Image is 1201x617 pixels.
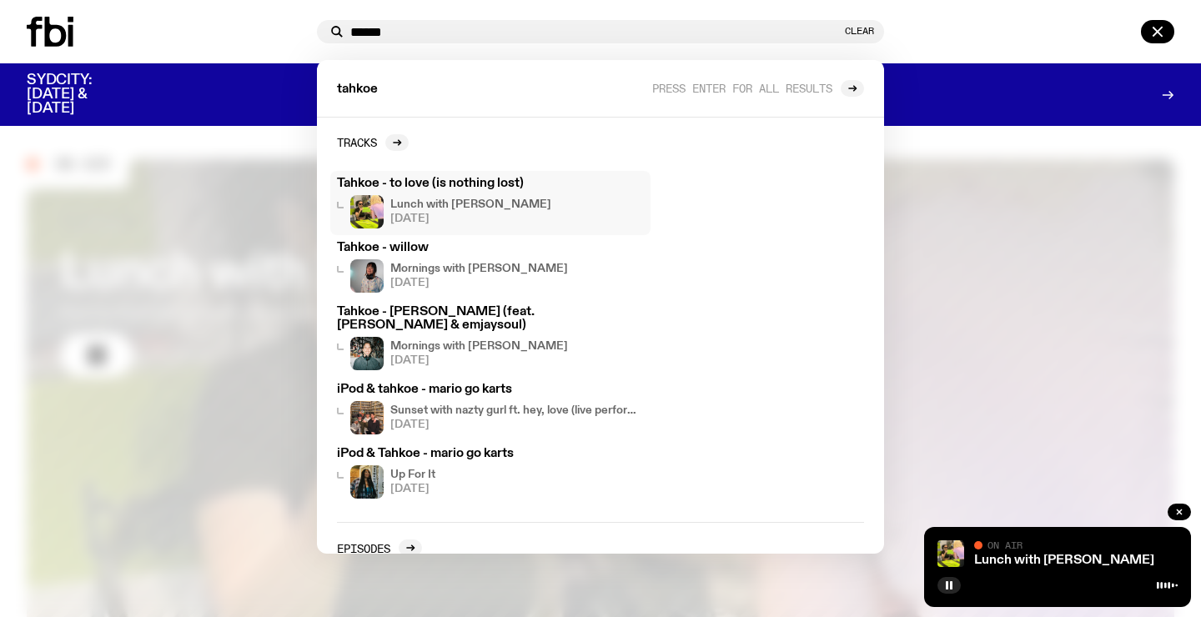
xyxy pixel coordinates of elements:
h2: Tracks [337,136,377,148]
a: Tahkoe - willowKana Frazer is smiling at the camera with her head tilted slightly to her left. Sh... [330,235,651,299]
a: iPod & Tahkoe - mario go kartsIfy - a Brown Skin girl with black braided twists, looking up to th... [330,441,651,505]
span: On Air [987,539,1023,550]
img: Radio presenter Ben Hansen sits in front of a wall of photos and an fbi radio sign. Film photo. B... [350,337,384,370]
h3: Tahkoe - [PERSON_NAME] (feat. [PERSON_NAME] & emjaysoul) [337,306,644,331]
a: Tracks [337,134,409,151]
img: Kana Frazer is smiling at the camera with her head tilted slightly to her left. She wears big bla... [350,259,384,293]
h4: Sunset with nazty gurl ft. hey, love (live performance) [390,405,644,416]
a: Lunch with [PERSON_NAME] [974,554,1154,567]
a: Press enter for all results [652,80,864,97]
h4: Mornings with [PERSON_NAME] [390,263,568,274]
h4: Mornings with [PERSON_NAME] [390,341,568,352]
h3: iPod & Tahkoe - mario go karts [337,448,644,460]
span: Press enter for all results [652,82,832,94]
a: Tahkoe - to love (is nothing lost)Lunch with [PERSON_NAME][DATE] [330,171,651,235]
span: [DATE] [390,213,551,224]
span: [DATE] [390,278,568,288]
a: Episodes [337,539,422,556]
span: [DATE] [390,419,644,430]
h3: iPod & tahkoe - mario go karts [337,384,644,396]
span: [DATE] [390,355,568,366]
img: Ify - a Brown Skin girl with black braided twists, looking up to the side with her tongue stickin... [350,465,384,499]
h3: SYDCITY: [DATE] & [DATE] [27,73,133,116]
span: tahkoe [337,83,378,96]
h4: Up For It [390,469,435,480]
h4: Lunch with [PERSON_NAME] [390,199,551,210]
a: iPod & tahkoe - mario go kartsSunset with nazty gurl ft. hey, love (live performance)[DATE] [330,377,651,441]
h3: Tahkoe - to love (is nothing lost) [337,178,644,190]
a: Tahkoe - [PERSON_NAME] (feat. [PERSON_NAME] & emjaysoul)Radio presenter Ben Hansen sits in front ... [330,299,651,376]
h3: Tahkoe - willow [337,242,644,254]
button: Clear [845,27,874,36]
h2: Episodes [337,542,390,554]
span: [DATE] [390,484,435,494]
